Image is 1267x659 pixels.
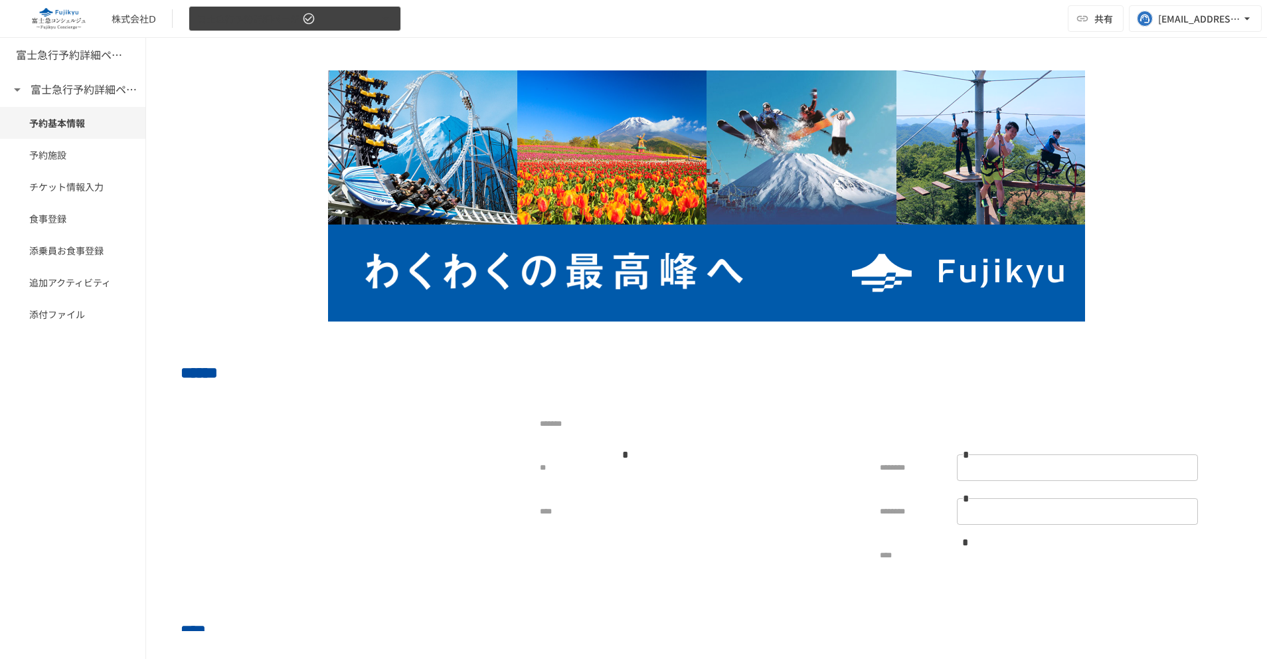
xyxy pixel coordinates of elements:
[1129,5,1262,32] button: [EMAIL_ADDRESS][DOMAIN_NAME]
[29,211,116,226] span: 食事登録
[16,8,101,29] img: eQeGXtYPV2fEKIA3pizDiVdzO5gJTl2ahLbsPaD2E4R
[1158,11,1240,27] div: [EMAIL_ADDRESS][DOMAIN_NAME]
[29,243,116,258] span: 添乗員お食事登録
[112,12,156,26] div: 株式会社Ⅾ
[29,275,116,290] span: 追加アクティビティ
[197,11,299,27] span: 富士急行予約詳細ページ
[1068,5,1124,32] button: 共有
[1094,11,1113,26] span: 共有
[29,116,116,130] span: 予約基本情報
[31,81,137,98] h6: 富士急行予約詳細ページ
[29,307,116,322] span: 添付ファイル
[16,47,122,64] h6: 富士急行予約詳細ページ
[29,147,116,162] span: 予約施設
[328,70,1085,322] img: aBYkLqpyozxcRUIzwTbdsAeJVhA2zmrFK2AAxN90RDr
[29,179,116,194] span: チケット情報入力
[189,6,401,32] button: 富士急行予約詳細ページ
